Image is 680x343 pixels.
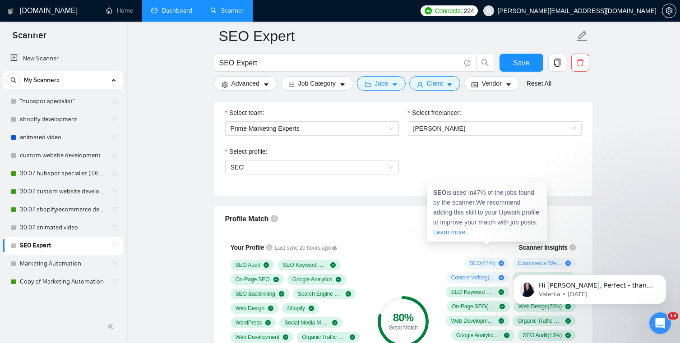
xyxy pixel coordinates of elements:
[565,333,571,338] span: check-circle
[20,237,106,255] a: SEO Expert
[518,317,562,325] span: Organic Traffic Growth ( 17 %)
[219,57,460,69] input: Search Freelance Jobs...
[350,334,355,340] span: check-circle
[427,78,443,88] span: Client
[499,289,504,295] span: check-circle
[500,256,680,319] iframe: Intercom notifications message
[518,244,567,251] span: Scanner Insights
[446,81,453,88] span: caret-down
[486,8,492,14] span: user
[7,77,20,83] span: search
[548,54,566,72] button: copy
[365,81,371,88] span: folder
[456,332,500,339] span: Google Analytics ( 16 %)
[464,76,519,91] button: idcardVendorcaret-down
[292,276,332,283] span: Google Analytics
[298,78,336,88] span: Job Category
[309,306,314,311] span: check-circle
[569,244,576,251] span: info-circle
[357,76,406,91] button: folderJobscaret-down
[649,312,671,334] iframe: Intercom live chat
[464,6,474,16] span: 224
[20,165,106,183] a: 30.07 hubspot specialist ([DEMOGRAPHIC_DATA] - not for residents)
[662,7,676,14] a: setting
[409,76,461,91] button: userClientcaret-down
[549,59,566,67] span: copy
[499,318,504,324] span: check-circle
[111,98,118,105] span: holder
[451,317,495,325] span: Web Development ( 19 %)
[565,318,571,324] span: check-circle
[499,275,504,280] span: plus-circle
[435,6,462,16] span: Connects:
[413,125,465,132] span: [PERSON_NAME]
[523,332,562,339] span: SEO Audit ( 13 %)
[107,322,116,331] span: double-left
[5,29,54,48] span: Scanner
[433,189,447,196] strong: SEO
[225,108,264,118] label: Select team:
[111,170,118,177] span: holder
[214,76,277,91] button: settingAdvancedcaret-down
[111,278,118,285] span: holder
[225,215,269,223] span: Profile Match
[281,76,353,91] button: barsJob Categorycaret-down
[476,59,494,67] span: search
[20,255,106,273] a: Marketing Automation
[111,260,118,267] span: holder
[20,273,106,291] a: Copy of Marketing Automation
[302,334,346,341] span: Organic Traffic Growth
[210,7,244,14] a: searchScanner
[236,305,265,312] span: Web Design
[236,334,280,341] span: Web Development
[20,201,106,219] a: 30.07 shopify/ecommerce development (worldwide)
[268,306,273,311] span: check-circle
[231,164,244,171] span: SEO
[231,244,264,251] span: Your Profile
[332,320,338,325] span: check-circle
[273,277,279,282] span: check-circle
[378,325,429,330] div: Great Match
[505,81,512,88] span: caret-down
[375,78,388,88] span: Jobs
[271,215,278,222] span: info-circle
[111,134,118,141] span: holder
[339,81,346,88] span: caret-down
[20,219,106,237] a: 30.07 animated video
[571,54,589,72] button: delete
[336,277,341,282] span: check-circle
[263,81,269,88] span: caret-down
[527,78,551,88] a: Reset All
[266,244,273,251] span: info-circle
[20,146,106,165] a: custom website development
[151,7,192,14] a: dashboardDashboard
[111,152,118,159] span: holder
[111,224,118,231] span: holder
[111,242,118,249] span: holder
[425,7,432,14] img: upwork-logo.png
[346,291,351,297] span: check-circle
[476,54,494,72] button: search
[408,108,461,118] label: Select freelancer:
[236,319,262,326] span: WordPress
[433,229,467,236] a: Learn more.
[231,78,259,88] span: Advanced
[3,71,123,291] li: My Scanners
[236,290,275,297] span: SEO Backlinking
[469,260,495,267] span: SEO ( 47 %)
[481,78,501,88] span: Vendor
[513,57,529,69] span: Save
[330,262,336,268] span: check-circle
[236,261,260,269] span: SEO Audit
[111,188,118,195] span: holder
[3,50,123,68] li: New Scanner
[284,319,328,326] span: Social Media Marketing
[472,81,478,88] span: idcard
[392,81,398,88] span: caret-down
[20,128,106,146] a: animated video
[451,274,495,281] span: Content Writing ( 9 %)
